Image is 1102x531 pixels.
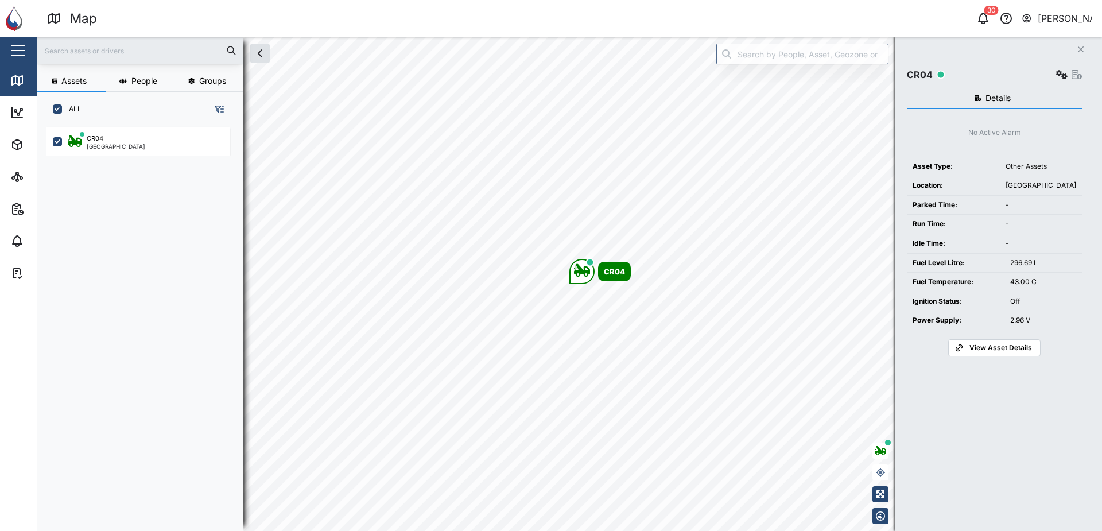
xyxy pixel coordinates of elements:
[1010,277,1076,288] div: 43.00 C
[984,6,999,15] div: 30
[62,104,82,114] label: ALL
[1010,258,1076,269] div: 296.69 L
[569,259,631,284] div: Map marker
[61,77,87,85] span: Assets
[913,238,994,249] div: Idle Time:
[604,266,625,277] div: CR04
[199,77,226,85] span: Groups
[913,180,994,191] div: Location:
[969,340,1032,356] span: View Asset Details
[30,106,82,119] div: Dashboard
[30,138,65,151] div: Assets
[1010,296,1076,307] div: Off
[1006,161,1076,172] div: Other Assets
[131,77,157,85] span: People
[913,258,999,269] div: Fuel Level Litre:
[70,9,97,29] div: Map
[913,161,994,172] div: Asset Type:
[907,68,933,82] div: CR04
[30,235,65,247] div: Alarms
[948,339,1040,356] a: View Asset Details
[1010,315,1076,326] div: 2.96 V
[913,277,999,288] div: Fuel Temperature:
[1038,11,1093,26] div: [PERSON_NAME]
[1006,238,1076,249] div: -
[30,203,69,215] div: Reports
[87,144,145,149] div: [GEOGRAPHIC_DATA]
[968,127,1021,138] div: No Active Alarm
[716,44,888,64] input: Search by People, Asset, Geozone or Place
[37,37,1102,531] canvas: Map
[913,200,994,211] div: Parked Time:
[913,315,999,326] div: Power Supply:
[6,6,31,31] img: Main Logo
[44,42,236,59] input: Search assets or drivers
[30,267,61,280] div: Tasks
[1021,10,1093,26] button: [PERSON_NAME]
[30,74,56,87] div: Map
[46,123,243,522] div: grid
[30,170,57,183] div: Sites
[913,296,999,307] div: Ignition Status:
[1006,219,1076,230] div: -
[985,94,1011,102] span: Details
[87,134,103,144] div: CR04
[1006,200,1076,211] div: -
[913,219,994,230] div: Run Time:
[1006,180,1076,191] div: [GEOGRAPHIC_DATA]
